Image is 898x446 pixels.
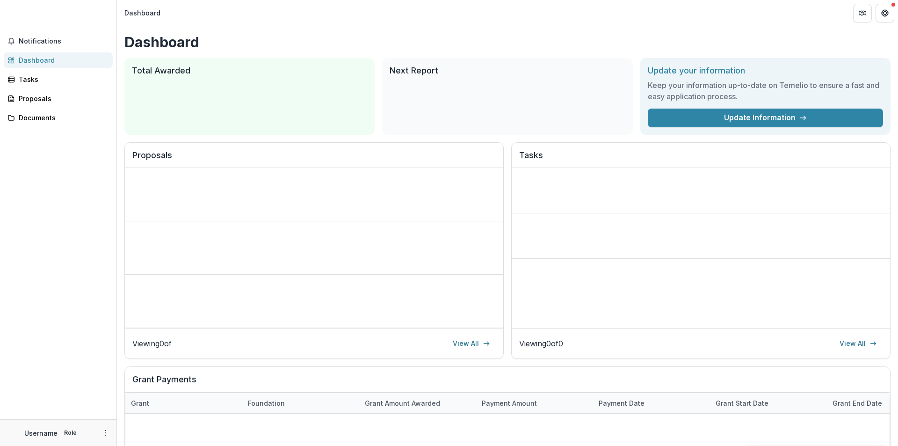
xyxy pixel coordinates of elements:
[132,338,172,349] p: Viewing 0 of
[132,150,496,168] h2: Proposals
[61,429,80,437] p: Role
[4,91,113,106] a: Proposals
[24,428,58,438] p: Username
[4,72,113,87] a: Tasks
[519,150,883,168] h2: Tasks
[853,4,872,22] button: Partners
[132,374,883,392] h2: Grant Payments
[124,34,891,51] h1: Dashboard
[19,113,105,123] div: Documents
[19,55,105,65] div: Dashboard
[876,4,894,22] button: Get Help
[19,94,105,103] div: Proposals
[132,66,367,76] h2: Total Awarded
[648,80,883,102] h3: Keep your information up-to-date on Temelio to ensure a fast and easy application process.
[4,52,113,68] a: Dashboard
[447,336,496,351] a: View All
[648,66,883,76] h2: Update your information
[519,338,563,349] p: Viewing 0 of 0
[648,109,883,127] a: Update Information
[124,8,160,18] div: Dashboard
[100,427,111,439] button: More
[4,34,113,49] button: Notifications
[19,37,109,45] span: Notifications
[4,110,113,125] a: Documents
[19,74,105,84] div: Tasks
[121,6,164,20] nav: breadcrumb
[834,336,883,351] a: View All
[390,66,625,76] h2: Next Report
